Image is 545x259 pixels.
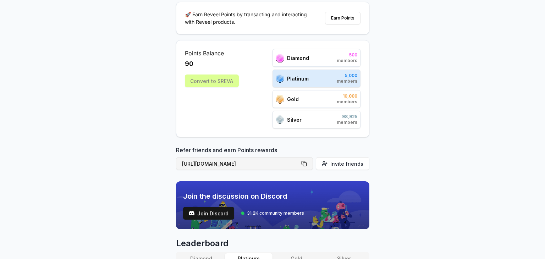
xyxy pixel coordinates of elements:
[337,73,357,78] span: 5,000
[183,207,234,220] a: testJoin Discord
[176,146,369,173] div: Refer friends and earn Points rewards
[185,49,239,57] span: Points Balance
[185,11,313,26] p: 🚀 Earn Reveel Points by transacting and interacting with Reveel products.
[287,75,309,82] span: Platinum
[337,93,357,99] span: 10,000
[176,157,313,170] button: [URL][DOMAIN_NAME]
[287,54,309,62] span: Diamond
[176,181,369,229] img: discord_banner
[330,160,363,167] span: Invite friends
[276,95,284,104] img: ranks_icon
[337,114,357,120] span: 98,925
[276,54,284,62] img: ranks_icon
[276,115,284,124] img: ranks_icon
[316,157,369,170] button: Invite friends
[183,191,304,201] span: Join the discussion on Discord
[337,78,357,84] span: members
[287,116,302,123] span: Silver
[325,12,360,24] button: Earn Points
[337,120,357,125] span: members
[183,207,234,220] button: Join Discord
[185,59,193,69] span: 90
[287,95,299,103] span: Gold
[337,58,357,64] span: members
[337,99,357,105] span: members
[189,210,194,216] img: test
[197,210,229,217] span: Join Discord
[247,210,304,216] span: 31.2K community members
[337,52,357,58] span: 500
[276,74,284,83] img: ranks_icon
[176,238,369,249] span: Leaderboard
